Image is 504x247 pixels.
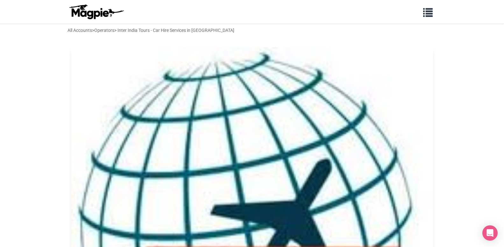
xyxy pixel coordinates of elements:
[94,28,114,33] a: Operators
[482,225,498,241] div: Open Intercom Messenger
[67,4,125,19] img: logo-ab69f6fb50320c5b225c76a69d11143b.png
[67,27,234,34] div: > > Inter India Tours - Car Hire Services in [GEOGRAPHIC_DATA]
[67,28,92,33] a: All Accounts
